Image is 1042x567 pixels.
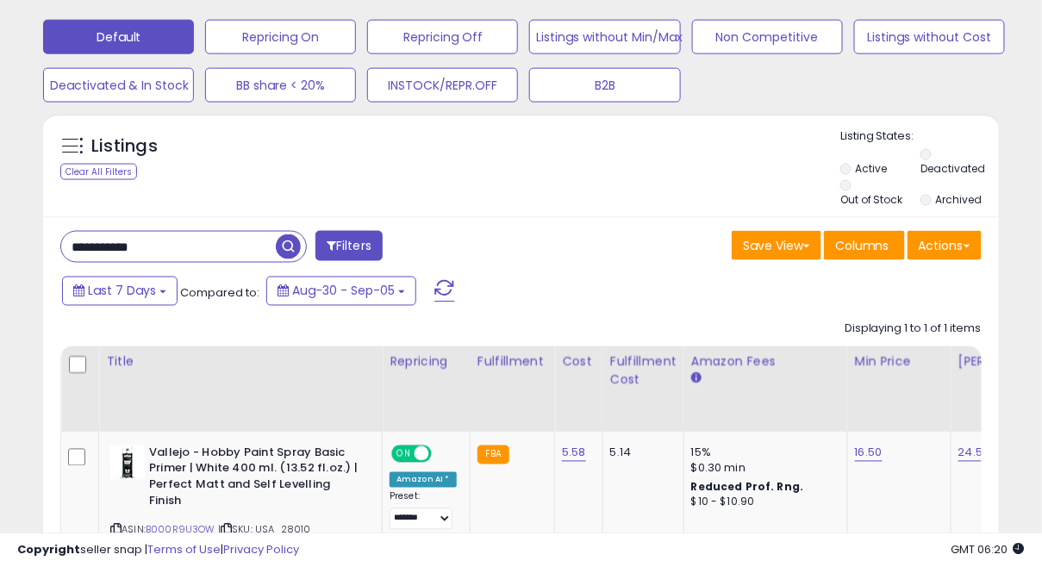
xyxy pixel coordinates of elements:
button: Save View [732,231,821,260]
small: FBA [477,445,509,464]
button: INSTOCK/REPR.OFF [367,68,518,103]
button: Default [43,20,194,54]
button: Listings without Min/Max [529,20,680,54]
div: Displaying 1 to 1 of 1 items [845,321,982,338]
b: Reduced Prof. Rng. [691,480,804,495]
label: Out of Stock [840,192,903,207]
span: ON [393,446,415,461]
button: Non Competitive [692,20,843,54]
button: Deactivated & In Stock [43,68,194,103]
div: Repricing [390,353,463,371]
div: Fulfillment [477,353,547,371]
button: Repricing Off [367,20,518,54]
a: 16.50 [855,445,883,462]
span: Compared to: [180,284,259,301]
button: Columns [824,231,905,260]
small: Amazon Fees. [691,371,702,387]
div: Min Price [855,353,944,371]
span: Last 7 Days [88,283,156,300]
div: 15% [691,445,834,461]
a: 24.50 [958,445,990,462]
a: 5.58 [562,445,586,462]
p: Listing States: [840,128,999,145]
label: Active [856,161,888,176]
span: OFF [429,446,457,461]
b: Vallejo - Hobby Paint Spray Basic Primer | White 400 ml. (13.52 fl.oz.) | Perfect Matt and Self L... [149,445,359,514]
h5: Listings [91,134,158,159]
button: Filters [315,231,383,261]
a: Terms of Use [147,541,221,558]
label: Deactivated [920,161,985,176]
button: Repricing On [205,20,356,54]
strong: Copyright [17,541,80,558]
button: BB share < 20% [205,68,356,103]
div: $0.30 min [691,461,834,477]
label: Archived [936,192,983,207]
span: Columns [835,237,889,254]
a: Privacy Policy [223,541,299,558]
button: Actions [908,231,982,260]
button: Aug-30 - Sep-05 [266,277,416,306]
div: seller snap | | [17,542,299,558]
button: B2B [529,68,680,103]
span: 2025-09-13 06:20 GMT [952,541,1025,558]
div: $10 - $10.90 [691,495,834,510]
button: Listings without Cost [854,20,1005,54]
div: Amazon AI * [390,472,457,488]
div: Title [106,353,375,371]
span: Aug-30 - Sep-05 [292,283,395,300]
div: Preset: [390,491,457,530]
div: Fulfillment Cost [610,353,677,389]
button: Last 7 Days [62,277,178,306]
img: 41sswsk+HlL._SL40_.jpg [110,445,145,480]
div: 5.14 [610,445,671,461]
div: Clear All Filters [60,164,137,180]
div: Cost [562,353,596,371]
div: Amazon Fees [691,353,840,371]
